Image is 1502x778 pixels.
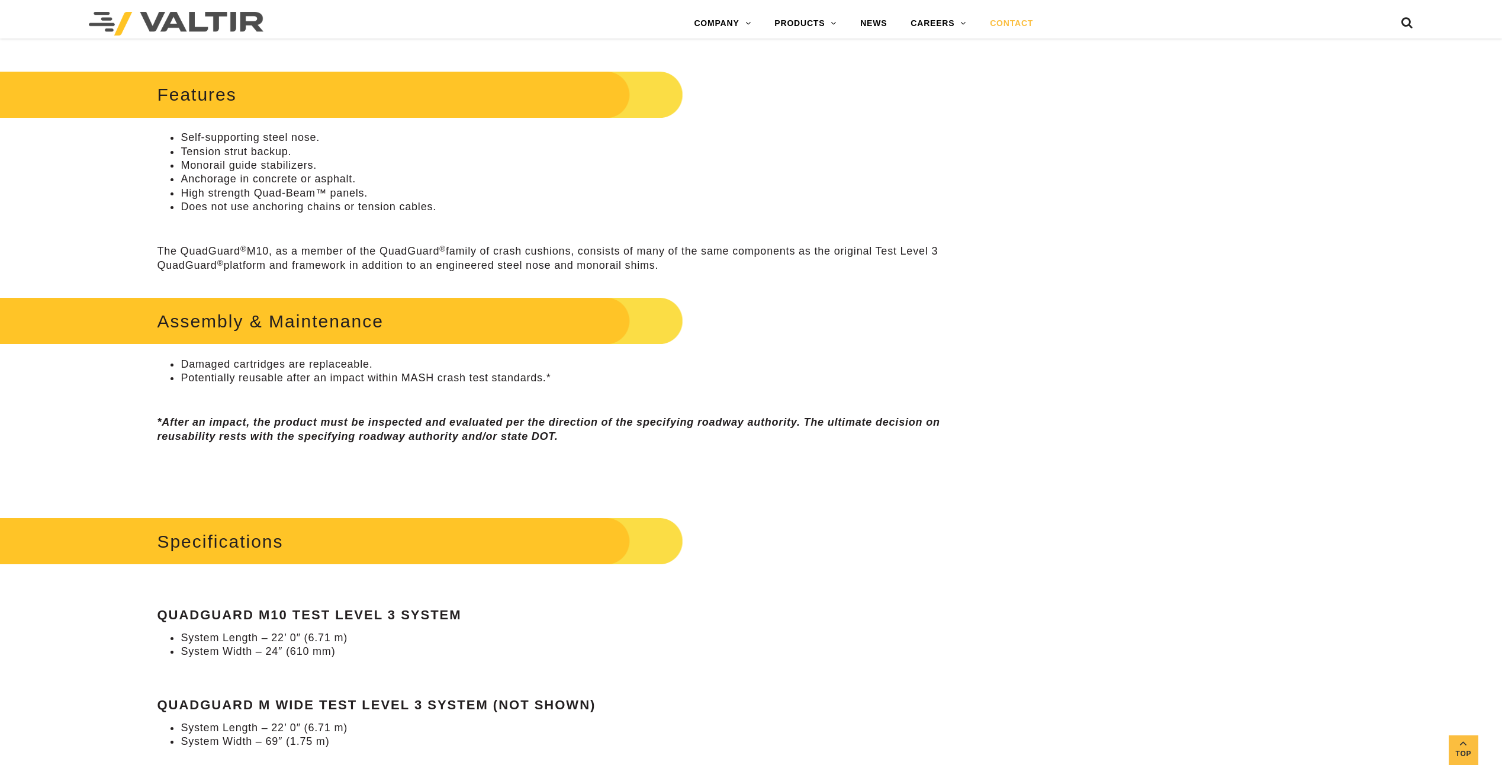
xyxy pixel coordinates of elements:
em: *After an impact, the product must be inspected and evaluated per the direction of the specifying... [157,416,940,442]
sup: ® [217,259,224,268]
li: System Length – 22’ 0″ (6.71 m) [181,721,969,735]
a: CAREERS [899,12,978,36]
a: NEWS [848,12,899,36]
li: Self-supporting steel nose. [181,131,969,144]
a: COMPANY [682,12,763,36]
li: Does not use anchoring chains or tension cables. [181,200,969,214]
li: Tension strut backup. [181,145,969,159]
li: Damaged cartridges are replaceable. [181,358,969,371]
span: Top [1449,747,1478,761]
sup: ® [439,245,446,253]
li: Potentially reusable after an impact within MASH crash test standards.* [181,371,969,385]
li: System Length – 22’ 0″ (6.71 m) [181,631,969,645]
li: High strength Quad-Beam™ panels. [181,187,969,200]
strong: QuadGuard M10 Test Level 3 System [157,607,461,622]
li: Anchorage in concrete or asphalt. [181,172,969,186]
img: Valtir [89,12,263,36]
a: PRODUCTS [763,12,848,36]
sup: ® [240,245,247,253]
p: The QuadGuard M10, as a member of the QuadGuard family of crash cushions, consists of many of the... [157,245,969,272]
a: CONTACT [978,12,1045,36]
li: Monorail guide stabilizers. [181,159,969,172]
li: System Width – 24″ (610 mm) [181,645,969,658]
li: System Width – 69″ (1.75 m) [181,735,969,748]
strong: QuadGuard M Wide Test Level 3 System (not shown) [157,697,596,712]
a: Top [1449,735,1478,765]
